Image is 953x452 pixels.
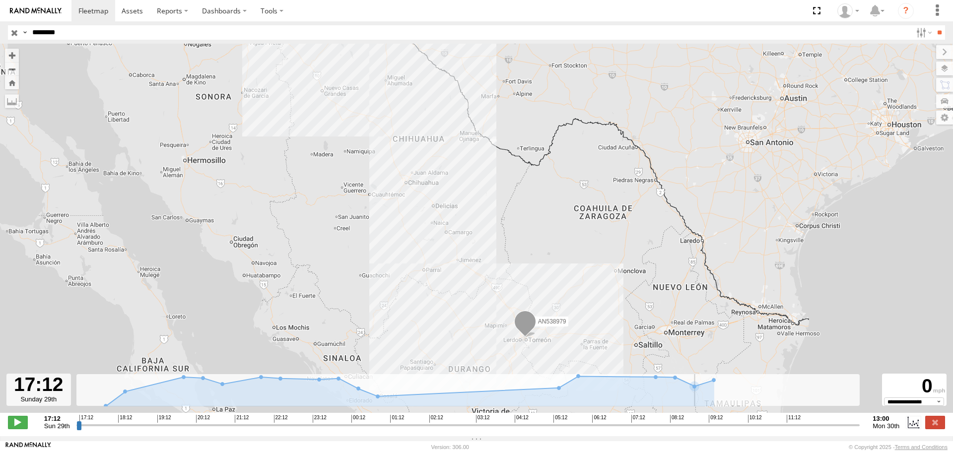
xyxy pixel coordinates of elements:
label: Measure [5,94,19,108]
span: 00:12 [351,415,365,423]
span: 07:12 [631,415,645,423]
span: 10:12 [748,415,762,423]
a: Visit our Website [5,442,51,452]
button: Zoom Home [5,76,19,89]
button: Zoom in [5,49,19,62]
span: Mon 30th Jun 2025 [873,422,899,430]
strong: 13:00 [873,415,899,422]
button: Zoom out [5,62,19,76]
strong: 17:12 [44,415,70,422]
i: ? [898,3,914,19]
div: Juan Menchaca [834,3,863,18]
span: 02:12 [429,415,443,423]
span: 18:12 [118,415,132,423]
div: Version: 306.00 [431,444,469,450]
span: 11:12 [787,415,801,423]
label: Search Query [21,25,29,40]
label: Map Settings [936,111,953,125]
span: 20:12 [196,415,210,423]
span: 06:12 [592,415,606,423]
span: 23:12 [313,415,327,423]
span: 03:12 [476,415,490,423]
a: Terms and Conditions [895,444,948,450]
span: Sun 29th Jun 2025 [44,422,70,430]
span: 09:12 [709,415,723,423]
span: 01:12 [390,415,404,423]
span: 08:12 [670,415,684,423]
span: AN538979 [538,318,566,324]
span: 19:12 [157,415,171,423]
span: 04:12 [515,415,529,423]
span: 21:12 [235,415,249,423]
label: Play/Stop [8,416,28,429]
div: © Copyright 2025 - [849,444,948,450]
label: Search Filter Options [912,25,934,40]
img: rand-logo.svg [10,7,62,14]
span: 17:12 [79,415,93,423]
span: 05:12 [553,415,567,423]
div: 0 [884,375,945,397]
label: Close [925,416,945,429]
span: 22:12 [274,415,288,423]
